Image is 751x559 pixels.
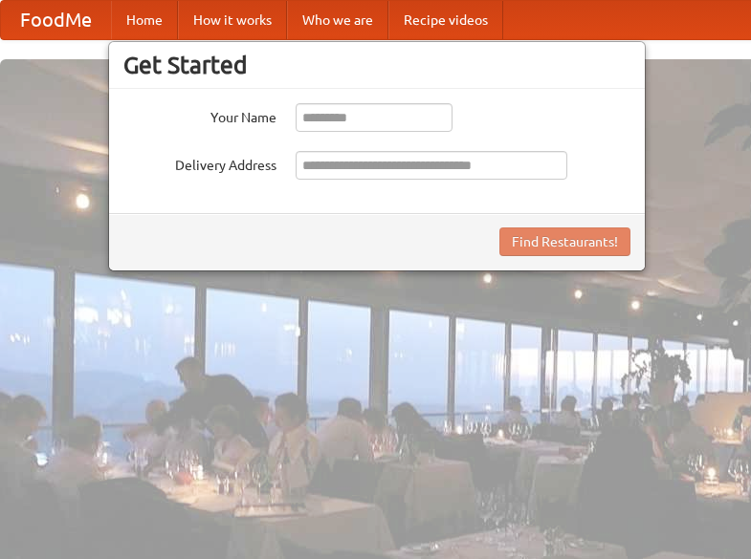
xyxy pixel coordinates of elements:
[499,227,630,256] button: Find Restaurants!
[111,1,178,39] a: Home
[178,1,287,39] a: How it works
[388,1,503,39] a: Recipe videos
[287,1,388,39] a: Who we are
[123,151,276,175] label: Delivery Address
[1,1,111,39] a: FoodMe
[123,51,630,79] h3: Get Started
[123,103,276,127] label: Your Name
